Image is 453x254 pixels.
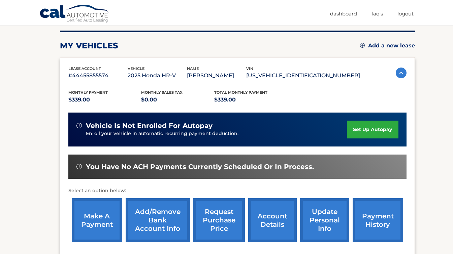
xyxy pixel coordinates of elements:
[347,121,398,138] a: set up autopay
[214,95,287,104] p: $339.00
[193,198,245,242] a: request purchase price
[141,90,183,95] span: Monthly sales Tax
[68,95,141,104] p: $339.00
[86,163,314,171] span: You have no ACH payments currently scheduled or in process.
[187,71,246,80] p: [PERSON_NAME]
[68,90,108,95] span: Monthly Payment
[86,122,213,130] span: vehicle is not enrolled for autopay
[72,198,122,242] a: make a payment
[60,41,118,51] h2: my vehicles
[353,198,403,242] a: payment history
[68,66,101,71] span: lease account
[187,66,199,71] span: name
[68,71,128,80] p: #44455855574
[128,71,187,80] p: 2025 Honda HR-V
[128,66,144,71] span: vehicle
[397,8,414,19] a: Logout
[300,198,349,242] a: update personal info
[246,66,253,71] span: vin
[39,4,110,24] a: Cal Automotive
[396,68,407,78] img: accordion-active.svg
[76,123,82,128] img: alert-white.svg
[246,71,360,80] p: [US_VEHICLE_IDENTIFICATION_NUMBER]
[68,187,407,195] p: Select an option below:
[248,198,297,242] a: account details
[360,42,415,49] a: Add a new lease
[126,198,190,242] a: Add/Remove bank account info
[141,95,214,104] p: $0.00
[214,90,267,95] span: Total Monthly Payment
[86,130,347,137] p: Enroll your vehicle in automatic recurring payment deduction.
[330,8,357,19] a: Dashboard
[371,8,383,19] a: FAQ's
[360,43,365,48] img: add.svg
[76,164,82,169] img: alert-white.svg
